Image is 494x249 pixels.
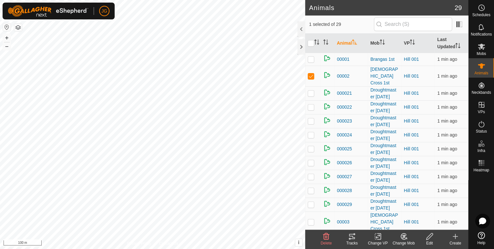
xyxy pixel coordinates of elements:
span: 1 selected of 29 [309,21,374,28]
th: Last Updated [435,34,468,53]
button: i [295,239,302,246]
a: Hill 001 [404,188,419,193]
span: 29 [455,3,462,13]
img: returning on [323,89,331,96]
a: Hill 001 [404,146,419,151]
span: 13 Aug 2025, 10:55 am [437,132,457,137]
span: Schedules [472,13,490,17]
a: Hill 001 [404,132,419,137]
span: JG [101,8,107,15]
span: 13 Aug 2025, 10:55 am [437,104,457,110]
span: Notifications [471,32,492,36]
img: returning on [323,217,331,225]
th: Mob [368,34,401,53]
img: returning on [323,54,331,62]
span: Neckbands [471,91,491,94]
span: Infra [477,149,485,153]
p-sorticon: Activate to sort [323,40,328,46]
div: Droughtmaster [DATE] [370,142,399,156]
p-sorticon: Activate to sort [314,40,319,46]
h2: Animals [309,4,455,12]
div: Change VP [365,240,391,246]
span: Animals [474,71,488,75]
p-sorticon: Activate to sort [352,40,357,46]
div: Create [442,240,468,246]
div: Edit [417,240,442,246]
a: Contact Us [159,241,178,246]
img: returning on [323,186,331,194]
div: Droughtmaster [DATE] [370,87,399,100]
img: returning on [323,130,331,138]
a: Hill 001 [404,73,419,79]
span: 000026 [337,159,352,166]
span: 000023 [337,118,352,124]
img: returning on [323,158,331,166]
span: VPs [478,110,485,114]
span: 000025 [337,146,352,152]
img: returning on [323,103,331,110]
a: Hill 001 [404,174,419,179]
div: Droughtmaster [DATE] [370,198,399,211]
a: Hill 001 [404,104,419,110]
span: Status [476,129,487,133]
span: Mobs [477,52,486,56]
a: Hill 001 [404,219,419,224]
button: + [3,34,11,42]
a: Hill 001 [404,57,419,62]
div: [DEMOGRAPHIC_DATA] Cross 1st [370,212,399,232]
p-sorticon: Activate to sort [455,44,460,49]
span: i [298,240,299,245]
div: Tracks [339,240,365,246]
div: Droughtmaster [DATE] [370,184,399,198]
span: Heatmap [473,168,489,172]
img: returning on [323,116,331,124]
a: Hill 001 [404,160,419,165]
a: Hill 001 [404,118,419,124]
div: Brangas 1st [370,56,399,63]
th: VP [401,34,435,53]
span: 13 Aug 2025, 10:55 am [437,73,457,79]
button: Map Layers [14,24,22,31]
span: 13 Aug 2025, 10:55 am [437,57,457,62]
span: 13 Aug 2025, 10:55 am [437,118,457,124]
a: Help [468,229,494,247]
img: returning on [323,144,331,152]
span: 000021 [337,90,352,97]
span: 00002 [337,73,349,80]
div: Droughtmaster [DATE] [370,114,399,128]
span: 13 Aug 2025, 10:55 am [437,202,457,207]
img: returning on [323,172,331,180]
button: Reset Map [3,23,11,31]
img: returning on [323,200,331,208]
span: 13 Aug 2025, 10:55 am [437,146,457,151]
span: 000022 [337,104,352,111]
span: Delete [321,241,332,245]
img: returning on [323,71,331,79]
div: [DEMOGRAPHIC_DATA] Cross 1st [370,66,399,86]
span: Help [477,241,485,245]
span: 000029 [337,201,352,208]
span: 13 Aug 2025, 10:55 am [437,188,457,193]
span: 000028 [337,187,352,194]
img: Gallagher Logo [8,5,88,17]
span: 13 Aug 2025, 10:55 am [437,160,457,165]
div: Change Mob [391,240,417,246]
span: 13 Aug 2025, 10:55 am [437,219,457,224]
span: 00001 [337,56,349,63]
a: Hill 001 [404,91,419,96]
div: Droughtmaster [DATE] [370,128,399,142]
span: 000027 [337,173,352,180]
span: 00003 [337,219,349,225]
button: – [3,42,11,50]
p-sorticon: Activate to sort [380,40,385,46]
a: Privacy Policy [127,241,151,246]
div: Droughtmaster [DATE] [370,101,399,114]
th: Animal [334,34,368,53]
input: Search (S) [374,17,452,31]
p-sorticon: Activate to sort [410,40,415,46]
a: Hill 001 [404,202,419,207]
div: Droughtmaster [DATE] [370,170,399,184]
span: 13 Aug 2025, 10:55 am [437,91,457,96]
span: 13 Aug 2025, 10:55 am [437,174,457,179]
span: 000024 [337,132,352,138]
